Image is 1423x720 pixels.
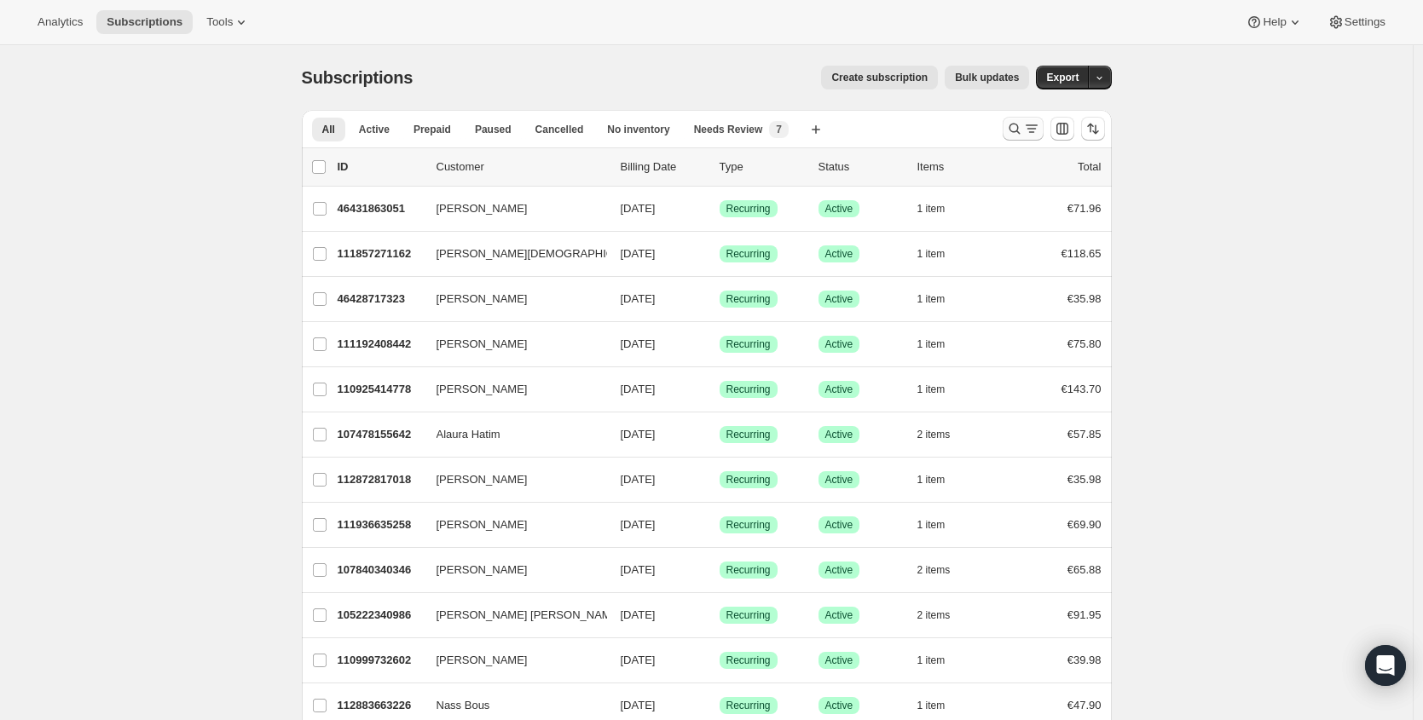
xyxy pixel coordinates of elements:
[917,654,946,667] span: 1 item
[726,654,771,667] span: Recurring
[607,123,669,136] span: No inventory
[917,247,946,261] span: 1 item
[426,511,597,539] button: [PERSON_NAME]
[621,654,656,666] span: [DATE]
[917,699,946,712] span: 1 item
[825,654,853,667] span: Active
[621,383,656,395] span: [DATE]
[38,15,83,29] span: Analytics
[437,426,500,443] span: Alaura Hatim
[825,337,853,351] span: Active
[206,15,233,29] span: Tools
[726,563,771,577] span: Recurring
[437,200,528,217] span: [PERSON_NAME]
[338,197,1102,221] div: 46431863051[PERSON_NAME][DATE]SuccessRecurringSuccessActive1 item€71.96
[694,123,763,136] span: Needs Review
[437,245,651,262] span: [PERSON_NAME][DEMOGRAPHIC_DATA]
[338,426,423,443] p: 107478155642
[726,518,771,532] span: Recurring
[426,647,597,674] button: [PERSON_NAME]
[621,158,706,176] p: Billing Date
[338,200,423,217] p: 46431863051
[917,558,969,582] button: 2 items
[426,331,597,358] button: [PERSON_NAME]
[1067,292,1102,305] span: €35.98
[917,292,946,306] span: 1 item
[338,245,423,262] p: 111857271162
[1067,654,1102,666] span: €39.98
[1067,337,1102,350] span: €75.80
[437,607,716,624] span: [PERSON_NAME] [PERSON_NAME] [PERSON_NAME]
[338,242,1102,266] div: 111857271162[PERSON_NAME][DEMOGRAPHIC_DATA][DATE]SuccessRecurringSuccessActive1 item€118.65
[338,471,423,488] p: 112872817018
[1067,608,1102,621] span: €91.95
[825,608,853,622] span: Active
[426,421,597,448] button: Alaura Hatim
[338,381,423,398] p: 110925414778
[359,123,390,136] span: Active
[1061,247,1102,260] span: €118.65
[437,381,528,398] span: [PERSON_NAME]
[426,692,597,719] button: Nass Bous
[1036,66,1089,89] button: Export
[27,10,93,34] button: Analytics
[621,563,656,576] span: [DATE]
[1067,202,1102,215] span: €71.96
[825,292,853,306] span: Active
[917,377,964,401] button: 1 item
[414,123,451,136] span: Prepaid
[917,468,964,492] button: 1 item
[338,558,1102,582] div: 107840340346[PERSON_NAME][DATE]SuccessRecurringSuccessActive2 items€65.88
[917,513,964,537] button: 1 item
[535,123,584,136] span: Cancelled
[726,608,771,622] span: Recurring
[1317,10,1396,34] button: Settings
[819,158,904,176] p: Status
[917,332,964,356] button: 1 item
[917,202,946,216] span: 1 item
[437,336,528,353] span: [PERSON_NAME]
[621,292,656,305] span: [DATE]
[720,158,805,176] div: Type
[338,607,423,624] p: 105222340986
[825,563,853,577] span: Active
[917,563,951,577] span: 2 items
[1003,117,1044,141] button: Search and filter results
[726,202,771,216] span: Recurring
[1067,699,1102,711] span: €47.90
[621,428,656,441] span: [DATE]
[831,71,928,84] span: Create subscription
[338,648,1102,672] div: 110999732602[PERSON_NAME][DATE]SuccessRecurringSuccessActive1 item€39.98
[917,608,951,622] span: 2 items
[437,697,490,714] span: Nass Bous
[338,377,1102,401] div: 110925414778[PERSON_NAME][DATE]SuccessRecurringSuccessActive1 item€143.70
[426,195,597,222] button: [PERSON_NAME]
[917,423,969,446] button: 2 items
[437,516,528,533] span: [PERSON_NAME]
[917,158,1003,176] div: Items
[1067,518,1102,531] span: €69.90
[302,68,414,87] span: Subscriptions
[802,118,830,141] button: Create new view
[726,473,771,487] span: Recurring
[426,240,597,268] button: [PERSON_NAME][DEMOGRAPHIC_DATA]
[621,247,656,260] span: [DATE]
[1345,15,1385,29] span: Settings
[726,337,771,351] span: Recurring
[437,652,528,669] span: [PERSON_NAME]
[437,562,528,579] span: [PERSON_NAME]
[917,337,946,351] span: 1 item
[426,466,597,493] button: [PERSON_NAME]
[107,15,182,29] span: Subscriptions
[1067,473,1102,486] span: €35.98
[917,197,964,221] button: 1 item
[621,473,656,486] span: [DATE]
[322,123,335,136] span: All
[821,66,938,89] button: Create subscription
[621,699,656,711] span: [DATE]
[338,603,1102,627] div: 105222340986[PERSON_NAME] [PERSON_NAME] [PERSON_NAME][DATE]SuccessRecurringSuccessActive2 items€9...
[621,202,656,215] span: [DATE]
[726,247,771,261] span: Recurring
[437,291,528,308] span: [PERSON_NAME]
[917,383,946,396] span: 1 item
